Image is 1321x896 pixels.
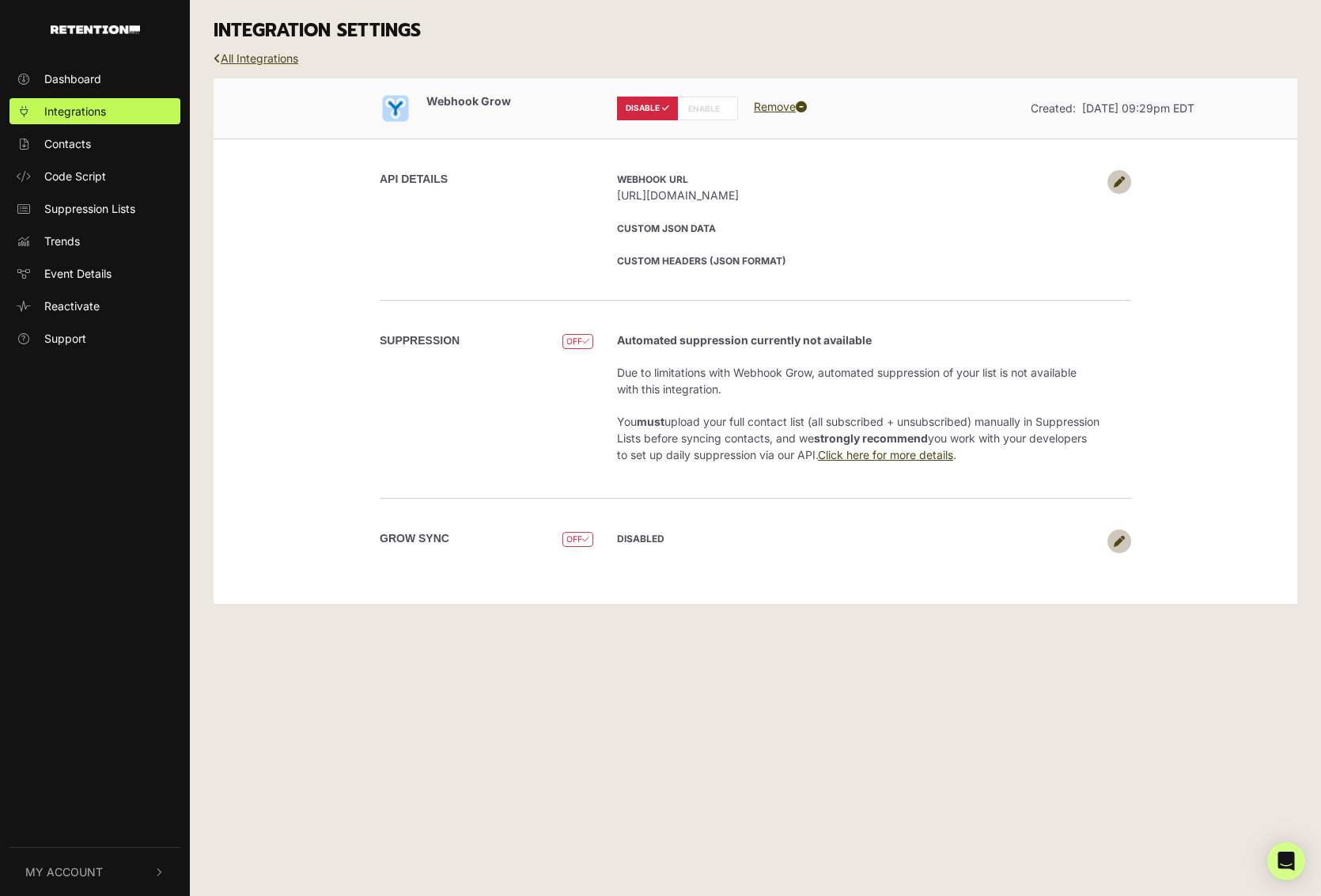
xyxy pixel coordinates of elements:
[44,265,112,282] span: Event Details
[214,20,1297,42] h3: INTEGRATION SETTINGS
[617,533,664,545] strong: DISABLED
[44,168,106,184] span: Code Script
[214,51,298,65] a: All Integrations
[617,413,1100,463] p: You upload your full contact list (all subscribed + unsubscribed) manually in Suppression Lists b...
[818,448,953,461] a: Click here for more details
[1031,101,1076,115] span: Created:
[9,98,180,124] a: Integrations
[51,25,140,34] img: Retention.com
[9,325,180,351] a: Support
[44,70,101,87] span: Dashboard
[617,364,1100,397] p: Due to limitations with Webhook Grow, automated suppression of your list is not available with th...
[44,135,91,152] span: Contacts
[617,97,678,120] label: DISABLE
[380,171,448,188] label: API DETAILS
[562,532,593,547] span: OFF
[562,334,593,349] span: OFF
[9,66,180,92] a: Dashboard
[1082,101,1194,115] span: [DATE] 09:29pm EDT
[617,187,1100,203] span: [URL][DOMAIN_NAME]
[814,431,928,445] strong: strongly recommend
[44,103,106,120] span: Integrations
[9,293,180,319] a: Reactivate
[9,848,180,896] button: My Account
[44,298,100,314] span: Reactivate
[677,97,738,120] label: ENABLE
[617,222,716,234] strong: Custom JSON Data
[44,330,86,347] span: Support
[9,260,180,287] a: Event Details
[754,100,807,113] a: Remove
[9,163,180,189] a: Code Script
[380,332,460,349] label: SUPPRESSION
[44,200,135,217] span: Suppression Lists
[380,530,449,547] label: Grow Sync
[1267,842,1305,880] div: Open Intercom Messenger
[9,131,180,157] a: Contacts
[9,228,180,254] a: Trends
[25,864,103,880] span: My Account
[617,333,872,347] strong: Automated suppression currently not available
[9,196,180,222] a: Suppression Lists
[617,255,786,267] strong: Custom Headers (JSON format)
[637,415,664,428] strong: must
[617,173,688,185] strong: Webhook URL
[44,233,80,249] span: Trends
[380,93,411,124] img: Webhook Grow
[426,94,511,108] span: Webhook Grow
